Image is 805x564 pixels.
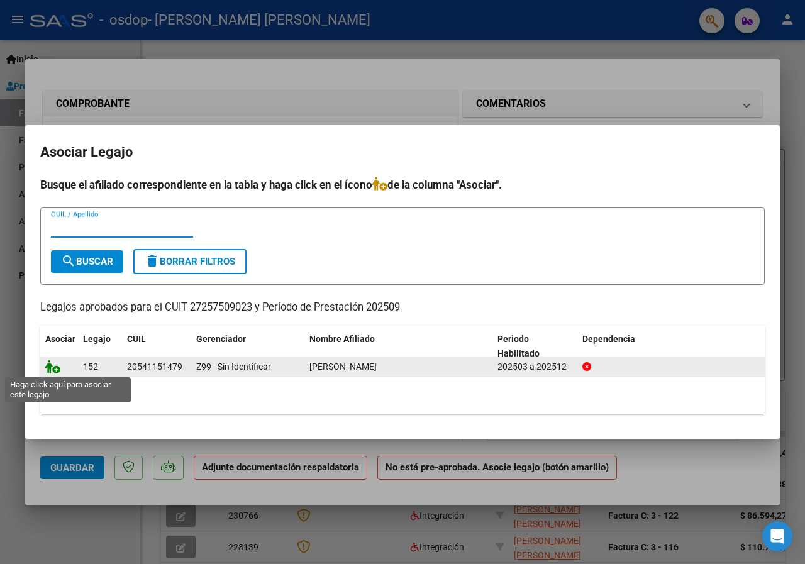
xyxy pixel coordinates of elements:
[145,256,235,267] span: Borrar Filtros
[83,334,111,344] span: Legajo
[196,362,271,372] span: Z99 - Sin Identificar
[304,326,492,367] datatable-header-cell: Nombre Afiliado
[61,253,76,268] mat-icon: search
[497,334,540,358] span: Periodo Habilitado
[196,334,246,344] span: Gerenciador
[83,362,98,372] span: 152
[45,334,75,344] span: Asociar
[51,250,123,273] button: Buscar
[40,382,765,414] div: 1 registros
[127,334,146,344] span: CUIL
[127,360,182,374] div: 20541151479
[145,253,160,268] mat-icon: delete
[122,326,191,367] datatable-header-cell: CUIL
[497,360,572,374] div: 202503 a 202512
[582,334,635,344] span: Dependencia
[492,326,577,367] datatable-header-cell: Periodo Habilitado
[40,140,765,164] h2: Asociar Legajo
[40,300,765,316] p: Legajos aprobados para el CUIT 27257509023 y Período de Prestación 202509
[577,326,765,367] datatable-header-cell: Dependencia
[309,362,377,372] span: PEREZ GIOVANNI NAHUEL
[78,326,122,367] datatable-header-cell: Legajo
[309,334,375,344] span: Nombre Afiliado
[133,249,247,274] button: Borrar Filtros
[61,256,113,267] span: Buscar
[762,521,792,551] div: Open Intercom Messenger
[191,326,304,367] datatable-header-cell: Gerenciador
[40,326,78,367] datatable-header-cell: Asociar
[40,177,765,193] h4: Busque el afiliado correspondiente en la tabla y haga click en el ícono de la columna "Asociar".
